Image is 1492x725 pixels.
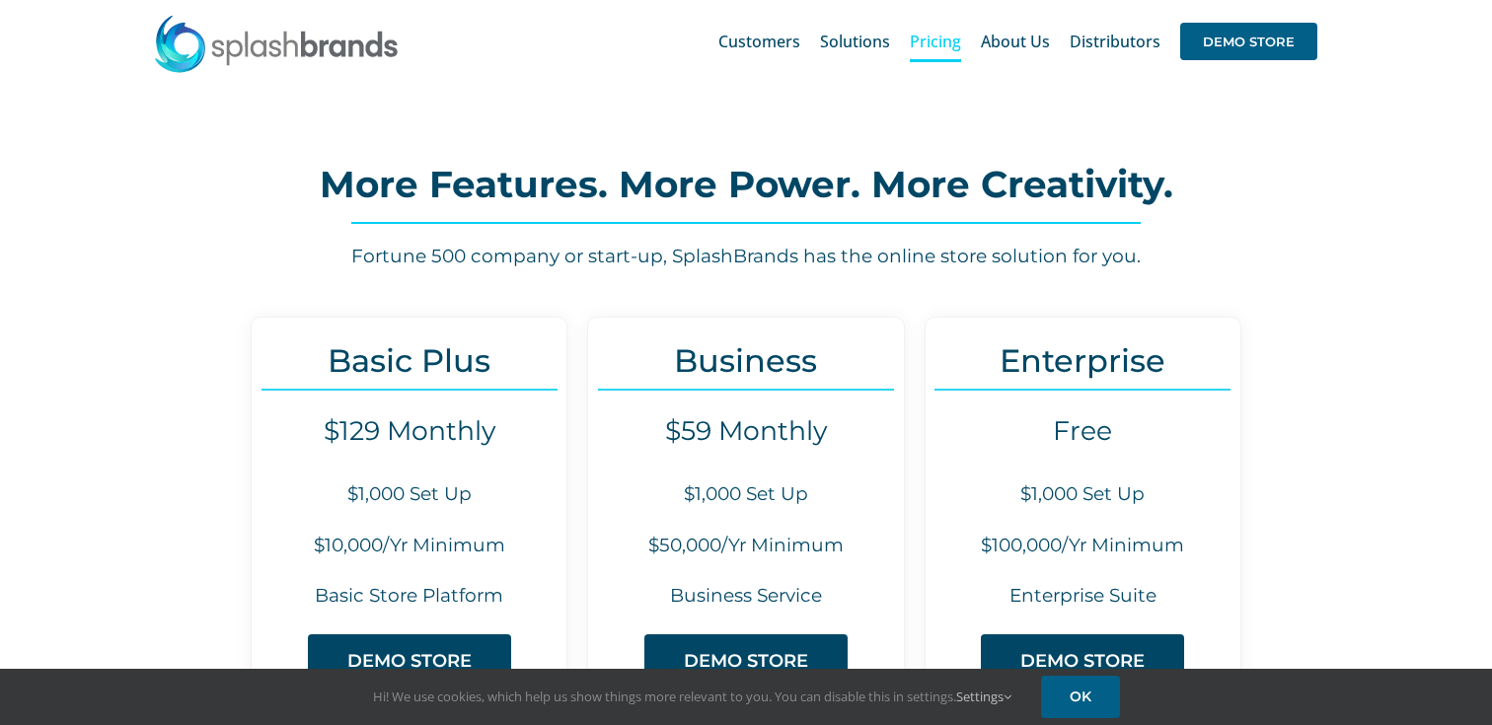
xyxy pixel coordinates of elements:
h4: $129 Monthly [252,415,566,447]
h4: $59 Monthly [588,415,903,447]
img: SplashBrands.com Logo [153,14,400,73]
span: DEMO STORE [347,651,472,672]
h2: More Features. More Power. More Creativity. [99,165,1393,204]
span: About Us [981,34,1050,49]
h6: Enterprise Suite [926,583,1240,610]
span: Solutions [820,34,890,49]
a: DEMO STORE [1180,10,1317,73]
span: DEMO STORE [1020,651,1145,672]
span: Hi! We use cookies, which help us show things more relevant to you. You can disable this in setti... [373,688,1011,705]
a: DEMO STORE [981,634,1184,689]
span: Pricing [910,34,961,49]
a: OK [1041,676,1120,718]
span: Distributors [1070,34,1160,49]
h6: $1,000 Set Up [926,481,1240,508]
a: DEMO STORE [308,634,511,689]
h3: Basic Plus [252,342,566,379]
h6: $1,000 Set Up [252,481,566,508]
h6: Basic Store Platform [252,583,566,610]
span: Customers [718,34,800,49]
a: Pricing [910,10,961,73]
h6: $100,000/Yr Minimum [926,533,1240,559]
span: DEMO STORE [1180,23,1317,60]
a: Settings [956,688,1011,705]
h4: Free [926,415,1240,447]
nav: Main Menu [718,10,1317,73]
h6: $1,000 Set Up [588,481,903,508]
h3: Enterprise [926,342,1240,379]
span: DEMO STORE [684,651,808,672]
h6: Business Service [588,583,903,610]
a: DEMO STORE [644,634,848,689]
h3: Business [588,342,903,379]
a: Distributors [1070,10,1160,73]
h6: $50,000/Yr Minimum [588,533,903,559]
h6: Fortune 500 company or start-up, SplashBrands has the online store solution for you. [99,244,1393,270]
a: Customers [718,10,800,73]
h6: $10,000/Yr Minimum [252,533,566,559]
